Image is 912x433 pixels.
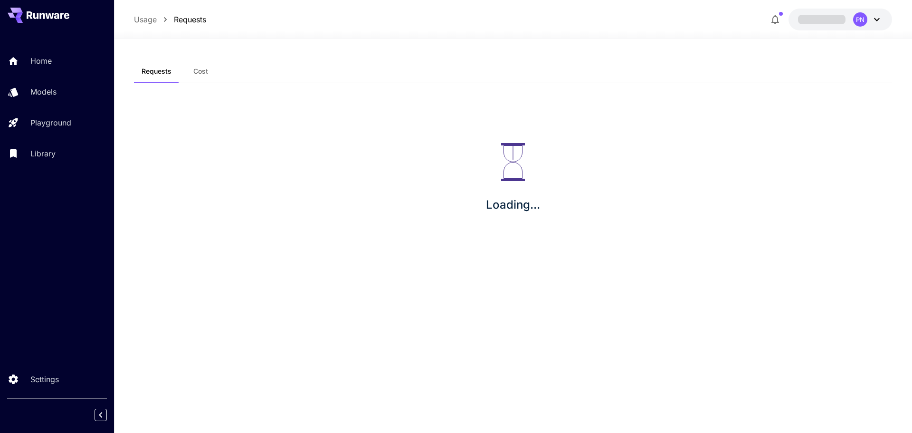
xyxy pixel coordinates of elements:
[102,406,114,423] div: Collapse sidebar
[142,67,171,76] span: Requests
[30,55,52,67] p: Home
[30,148,56,159] p: Library
[193,67,208,76] span: Cost
[486,196,540,213] p: Loading...
[30,86,57,97] p: Models
[174,14,206,25] a: Requests
[134,14,157,25] a: Usage
[134,14,206,25] nav: breadcrumb
[788,9,892,30] button: PN
[95,409,107,421] button: Collapse sidebar
[30,374,59,385] p: Settings
[853,12,867,27] div: PN
[30,117,71,128] p: Playground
